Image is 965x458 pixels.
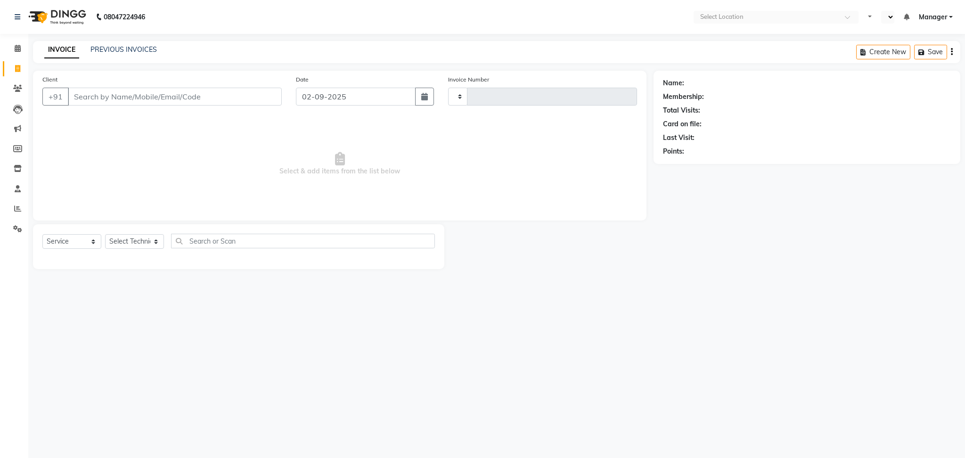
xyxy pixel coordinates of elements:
[663,133,695,143] div: Last Visit:
[663,119,702,129] div: Card on file:
[44,41,79,58] a: INVOICE
[296,75,309,84] label: Date
[663,147,684,156] div: Points:
[42,88,69,106] button: +91
[42,75,57,84] label: Client
[663,106,700,115] div: Total Visits:
[24,4,89,30] img: logo
[448,75,489,84] label: Invoice Number
[919,12,947,22] span: Manager
[663,78,684,88] div: Name:
[171,234,435,248] input: Search or Scan
[104,4,145,30] b: 08047224946
[856,45,910,59] button: Create New
[42,117,637,211] span: Select & add items from the list below
[68,88,282,106] input: Search by Name/Mobile/Email/Code
[700,12,744,22] div: Select Location
[914,45,947,59] button: Save
[90,45,157,54] a: PREVIOUS INVOICES
[663,92,704,102] div: Membership:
